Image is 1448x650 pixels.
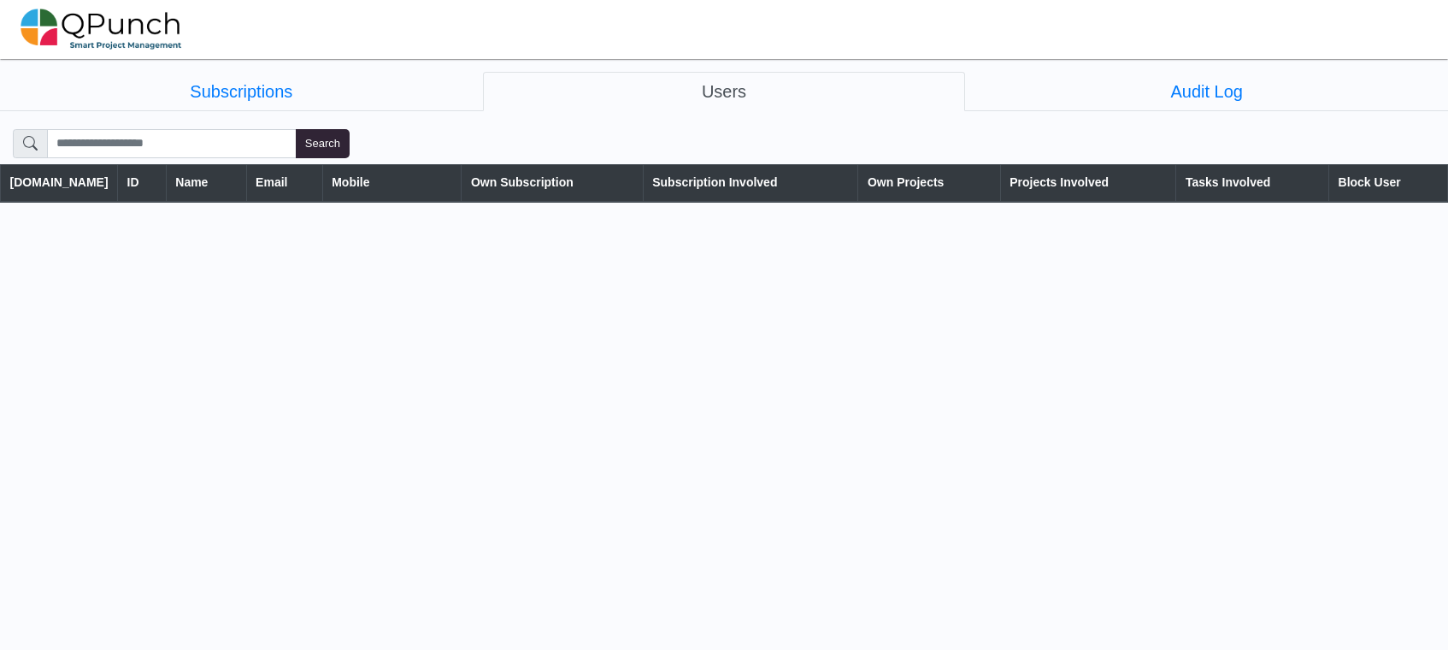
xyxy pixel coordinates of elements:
th: [DOMAIN_NAME] [1,164,118,202]
th: Email [246,164,322,202]
a: Audit Log [965,72,1448,111]
th: Tasks Involved [1176,164,1329,202]
th: Block User [1329,164,1448,202]
svg: search [23,136,38,151]
th: Own Projects [858,164,1000,202]
a: Users [483,72,966,111]
th: ID [118,164,167,202]
th: Projects Involved [1000,164,1176,202]
th: Name [166,164,246,202]
th: Subscription Involved [643,164,858,202]
th: Own Subscription [462,164,643,202]
button: Search [296,129,349,158]
th: Mobile [322,164,462,202]
img: qpunch-sp.fa6292f.png [21,3,182,55]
